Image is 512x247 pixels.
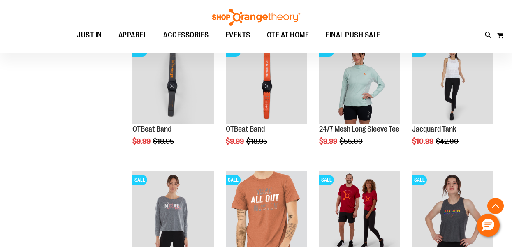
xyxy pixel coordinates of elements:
a: Jacquard Tank [412,125,456,133]
span: SALE [226,175,241,185]
div: product [315,39,405,166]
span: $9.99 [132,137,152,145]
span: SALE [132,175,147,185]
span: ACCESSORIES [163,26,209,44]
a: OTBeat Band [132,125,171,133]
a: 24/7 Mesh Long Sleeve Tee [319,125,399,133]
img: Shop Orangetheory [211,9,301,26]
span: SALE [412,175,427,185]
div: product [128,39,218,166]
span: OTF AT HOME [267,26,309,44]
img: Front view of Jacquard Tank [412,43,493,124]
span: $55.00 [340,137,364,145]
a: ACCESSORIES [155,26,217,45]
button: Back To Top [487,198,504,214]
span: EVENTS [225,26,250,44]
a: FINAL PUSH SALE [317,26,389,44]
img: OTBeat Band [132,43,214,124]
span: $9.99 [226,137,245,145]
div: product [408,39,498,166]
span: $18.95 [153,137,175,145]
span: SALE [319,175,334,185]
span: APPAREL [118,26,147,44]
a: OTBeat BandSALE [132,43,214,125]
span: $10.99 [412,137,435,145]
a: OTF AT HOME [259,26,317,45]
a: APPAREL [110,26,155,45]
button: Hello, have a question? Let’s chat. [477,214,500,237]
img: OTBeat Band [226,43,307,124]
a: Front view of Jacquard TankSALE [412,43,493,125]
span: $9.99 [319,137,338,145]
a: JUST IN [69,26,110,45]
span: $42.00 [436,137,460,145]
a: 24/7 Mesh Long Sleeve TeeSALE [319,43,401,125]
div: product [222,39,311,166]
a: OTBeat BandSALE [226,43,307,125]
a: OTBeat Band [226,125,265,133]
span: $18.95 [246,137,269,145]
span: JUST IN [77,26,102,44]
img: 24/7 Mesh Long Sleeve Tee [319,43,401,124]
span: FINAL PUSH SALE [325,26,381,44]
a: EVENTS [217,26,259,45]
